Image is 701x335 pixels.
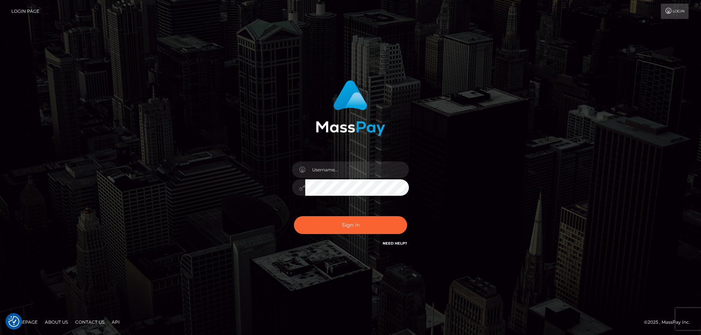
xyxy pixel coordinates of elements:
[294,216,407,234] button: Sign in
[8,316,19,327] img: Revisit consent button
[8,316,19,327] button: Consent Preferences
[11,4,39,19] a: Login Page
[109,316,123,328] a: API
[383,241,407,246] a: Need Help?
[644,318,696,326] div: © 2025 , MassPay Inc.
[8,316,41,328] a: Homepage
[72,316,107,328] a: Contact Us
[661,4,689,19] a: Login
[305,161,409,178] input: Username...
[316,80,385,136] img: MassPay Login
[42,316,71,328] a: About Us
